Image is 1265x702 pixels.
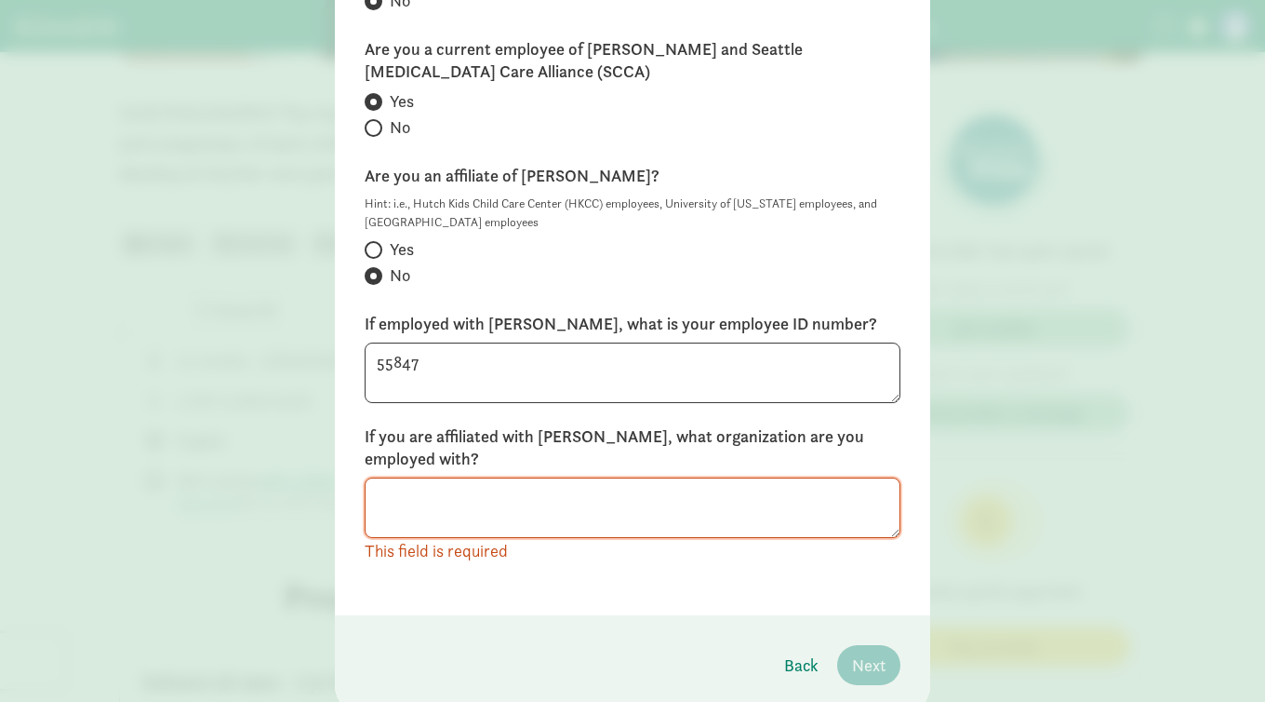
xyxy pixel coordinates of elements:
span: No [390,264,410,287]
span: Next [852,653,885,678]
label: If you are affiliated with [PERSON_NAME], what organization are you employed with? [365,425,900,470]
button: Next [837,645,900,685]
span: Yes [390,238,414,261]
span: Yes [390,90,414,113]
span: Back [784,653,819,678]
div: Hint: i.e., Hutch Kids Child Care Center (HKCC) employees, University of [US_STATE] employees, an... [365,195,900,231]
span: No [390,116,410,139]
button: Back [769,645,833,685]
label: Are you an affiliate of [PERSON_NAME]? [365,165,900,187]
label: If employed with [PERSON_NAME], what is your employee ID number? [365,313,900,335]
label: Are you a current employee of [PERSON_NAME] and Seattle [MEDICAL_DATA] Care Alliance (SCCA) [365,38,900,83]
div: This field is required [365,538,900,563]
